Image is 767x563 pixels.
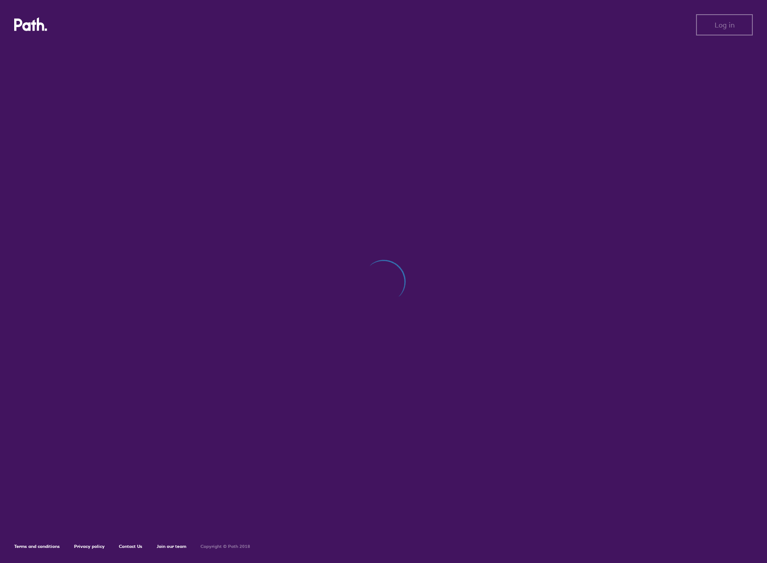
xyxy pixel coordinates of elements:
a: Join our team [157,543,186,549]
a: Terms and conditions [14,543,60,549]
a: Contact Us [119,543,142,549]
a: Privacy policy [74,543,105,549]
span: Log in [715,21,735,29]
h6: Copyright © Path 2018 [201,544,250,549]
button: Log in [696,14,753,35]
